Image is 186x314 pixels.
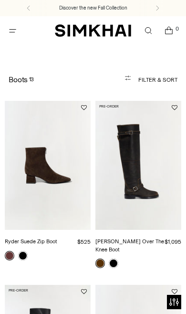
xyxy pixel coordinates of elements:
a: Noah Leather Over The Knee Boot [95,101,181,230]
h1: Boots [9,70,90,89]
button: Open menu modal [3,21,22,41]
a: Open search modal [138,21,158,41]
button: Add to Wishlist [172,105,177,110]
span: $525 [77,238,91,245]
a: [PERSON_NAME] Over The Knee Boot [95,238,164,253]
span: $1,095 [165,238,181,245]
a: SIMKHAI [55,24,131,38]
a: Ryder Suede Zip Boot [5,101,91,230]
a: Open cart modal [159,21,178,41]
a: Discover the new Fall Collection [59,4,127,12]
button: Add to Wishlist [81,105,87,110]
div: 13 [29,77,34,82]
a: Ryder Suede Zip Boot [5,238,57,245]
button: Add to Wishlist [81,289,87,294]
button: Filter & Sort [96,70,178,89]
span: 0 [174,25,180,32]
button: Add to Wishlist [172,289,177,294]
